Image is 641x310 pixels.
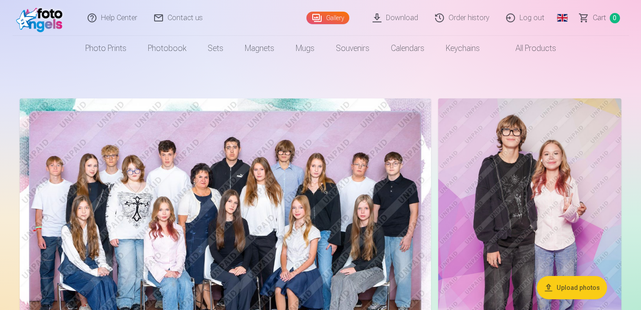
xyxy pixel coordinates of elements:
[75,36,137,61] a: Photo prints
[137,36,197,61] a: Photobook
[197,36,234,61] a: Sets
[380,36,435,61] a: Calendars
[16,4,67,32] img: /fa1
[537,276,607,299] button: Upload photos
[285,36,325,61] a: Mugs
[306,12,349,24] a: Gallery
[610,13,620,23] span: 0
[593,13,606,23] span: Сart
[435,36,490,61] a: Keychains
[325,36,380,61] a: Souvenirs
[490,36,567,61] a: All products
[234,36,285,61] a: Magnets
